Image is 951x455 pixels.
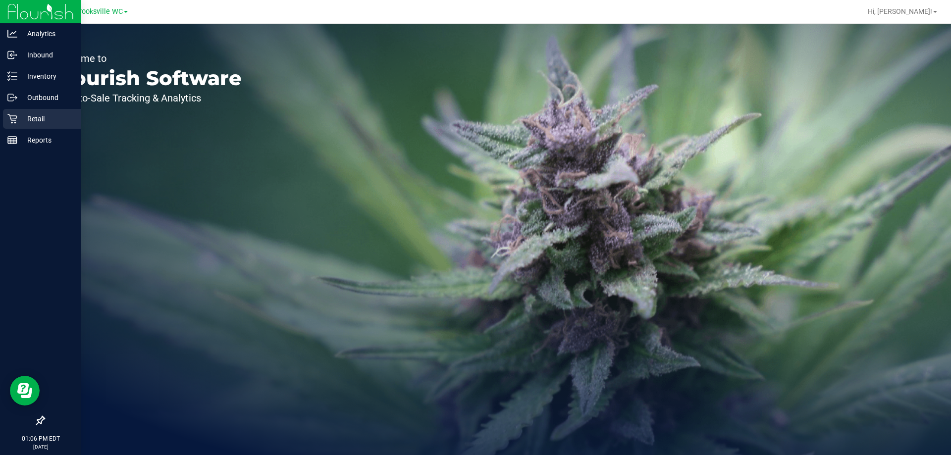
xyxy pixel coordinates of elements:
[17,49,77,61] p: Inbound
[7,29,17,39] inline-svg: Analytics
[4,434,77,443] p: 01:06 PM EDT
[53,68,242,88] p: Flourish Software
[17,92,77,103] p: Outbound
[75,7,123,16] span: Brooksville WC
[17,113,77,125] p: Retail
[4,443,77,451] p: [DATE]
[7,135,17,145] inline-svg: Reports
[53,53,242,63] p: Welcome to
[10,376,40,405] iframe: Resource center
[7,50,17,60] inline-svg: Inbound
[868,7,932,15] span: Hi, [PERSON_NAME]!
[17,28,77,40] p: Analytics
[17,70,77,82] p: Inventory
[7,71,17,81] inline-svg: Inventory
[7,93,17,102] inline-svg: Outbound
[17,134,77,146] p: Reports
[7,114,17,124] inline-svg: Retail
[53,93,242,103] p: Seed-to-Sale Tracking & Analytics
